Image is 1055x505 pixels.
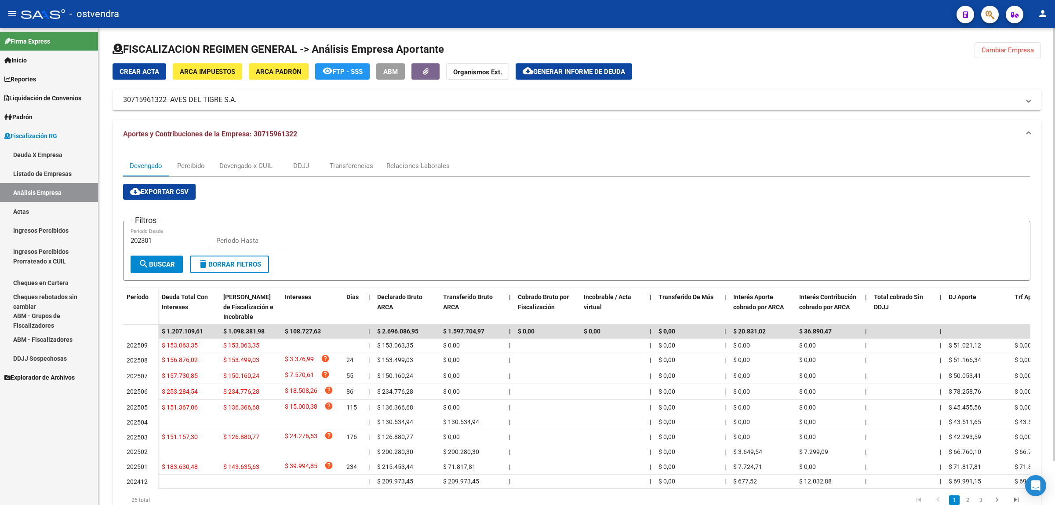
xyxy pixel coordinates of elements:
[509,372,510,379] span: |
[949,448,981,455] span: $ 66.760,10
[650,388,651,395] span: |
[69,4,119,24] span: - ostvendra
[162,328,203,335] span: $ 1.207.109,61
[162,356,198,363] span: $ 156.876,02
[198,260,261,268] span: Borrar Filtros
[138,259,149,269] mat-icon: search
[130,188,189,196] span: Exportar CSV
[223,328,265,335] span: $ 1.098.381,98
[733,448,762,455] span: $ 3.649,54
[383,68,398,76] span: ABM
[127,357,148,364] span: 202508
[127,463,148,470] span: 202501
[949,433,981,440] span: $ 42.293,59
[4,74,36,84] span: Reportes
[368,448,370,455] span: |
[982,46,1034,54] span: Cambiar Empresa
[658,433,675,440] span: $ 0,00
[799,433,816,440] span: $ 0,00
[650,293,651,300] span: |
[799,328,832,335] span: $ 36.890,47
[733,388,750,395] span: $ 0,00
[223,372,259,379] span: $ 150.160,24
[733,342,750,349] span: $ 0,00
[724,448,726,455] span: |
[377,433,413,440] span: $ 126.880,77
[646,288,655,326] datatable-header-cell: |
[377,293,422,311] span: Declarado Bruto ARCA
[223,404,259,411] span: $ 136.366,68
[865,433,866,440] span: |
[940,293,942,300] span: |
[799,372,816,379] span: $ 0,00
[509,328,511,335] span: |
[223,388,259,395] span: $ 234.776,28
[940,433,941,440] span: |
[509,433,510,440] span: |
[123,288,158,325] datatable-header-cell: Período
[1025,475,1046,496] div: Open Intercom Messenger
[865,388,866,395] span: |
[4,373,75,382] span: Explorador de Archivos
[533,68,625,76] span: Generar informe de deuda
[949,404,981,411] span: $ 45.455,56
[724,293,726,300] span: |
[1037,8,1048,19] mat-icon: person
[446,63,509,80] button: Organismos Ext.
[940,372,941,379] span: |
[1015,448,1047,455] span: $ 66.760,10
[177,161,205,171] div: Percibido
[724,404,726,411] span: |
[509,418,510,425] span: |
[799,342,816,349] span: $ 0,00
[1015,433,1031,440] span: $ 0,00
[162,293,208,311] span: Deuda Total Con Intereses
[865,328,867,335] span: |
[443,448,479,455] span: $ 200.280,30
[113,89,1041,110] mat-expansion-panel-header: 30715961322 -AVES DEL TIGRE S.A.
[368,463,370,470] span: |
[940,448,941,455] span: |
[346,356,353,363] span: 24
[724,388,726,395] span: |
[346,372,353,379] span: 55
[865,448,866,455] span: |
[949,388,981,395] span: $ 78.258,76
[658,388,675,395] span: $ 0,00
[443,433,460,440] span: $ 0,00
[162,404,198,411] span: $ 151.367,06
[509,356,510,363] span: |
[733,328,766,335] span: $ 20.831,02
[799,404,816,411] span: $ 0,00
[799,388,816,395] span: $ 0,00
[377,463,413,470] span: $ 215.453,44
[368,328,370,335] span: |
[509,448,510,455] span: |
[518,328,535,335] span: $ 0,00
[127,293,149,300] span: Período
[443,418,479,425] span: $ 130.534,94
[658,356,675,363] span: $ 0,00
[127,388,148,395] span: 202506
[377,388,413,395] span: $ 234.776,28
[658,372,675,379] span: $ 0,00
[1015,418,1047,425] span: $ 43.511,65
[940,404,941,411] span: |
[443,356,460,363] span: $ 0,00
[127,373,148,380] span: 202507
[936,288,945,326] datatable-header-cell: |
[198,259,208,269] mat-icon: delete
[1015,293,1043,300] span: Trf Aporte
[584,293,631,311] span: Incobrable / Acta virtual
[1015,372,1031,379] span: $ 0,00
[1015,356,1031,363] span: $ 0,00
[377,328,418,335] span: $ 2.696.086,95
[158,288,220,326] datatable-header-cell: Deuda Total Con Intereses
[509,463,510,470] span: |
[724,372,726,379] span: |
[443,328,484,335] span: $ 1.597.704,97
[377,372,413,379] span: $ 150.160,24
[127,434,148,441] span: 202503
[324,431,333,440] i: help
[127,478,148,485] span: 202412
